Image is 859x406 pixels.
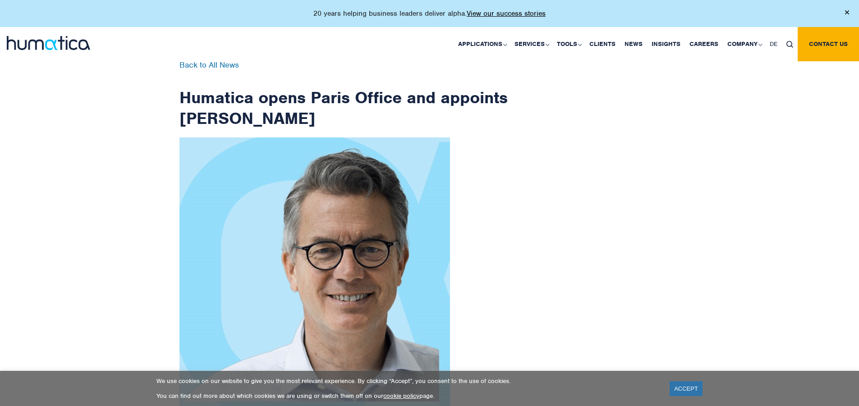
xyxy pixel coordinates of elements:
p: You can find out more about which cookies we are using or switch them off on our page. [156,392,658,400]
p: We use cookies on our website to give you the most relevant experience. By clicking “Accept”, you... [156,377,658,385]
a: Services [510,27,552,61]
a: Tools [552,27,585,61]
a: Clients [585,27,620,61]
a: ACCEPT [670,381,703,396]
a: Back to All News [179,60,239,70]
a: DE [765,27,782,61]
a: News [620,27,647,61]
img: search_icon [786,41,793,48]
a: Contact us [798,27,859,61]
h1: Humatica opens Paris Office and appoints [PERSON_NAME] [179,61,509,128]
a: Company [723,27,765,61]
a: Careers [685,27,723,61]
img: logo [7,36,90,50]
a: Insights [647,27,685,61]
a: View our success stories [467,9,546,18]
a: cookie policy [383,392,419,400]
a: Applications [454,27,510,61]
p: 20 years helping business leaders deliver alpha. [313,9,546,18]
span: DE [770,40,777,48]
